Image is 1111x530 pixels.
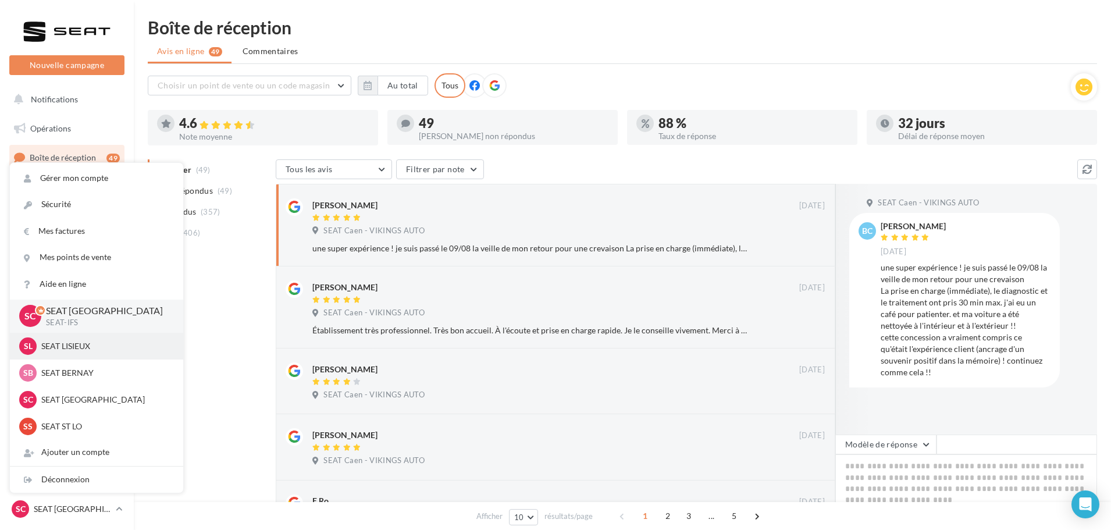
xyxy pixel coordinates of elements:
[881,247,906,257] span: [DATE]
[41,367,169,379] p: SEAT BERNAY
[23,367,33,379] span: SB
[9,498,124,520] a: SC SEAT [GEOGRAPHIC_DATA]
[799,431,825,441] span: [DATE]
[7,233,127,257] a: Contacts
[799,365,825,375] span: [DATE]
[419,117,608,130] div: 49
[148,19,1097,36] div: Boîte de réception
[16,503,26,515] span: SC
[10,439,183,465] div: Ajouter un compte
[243,45,298,57] span: Commentaires
[9,55,124,75] button: Nouvelle campagne
[30,152,96,162] span: Boîte de réception
[323,390,425,400] span: SEAT Caen - VIKINGS AUTO
[835,435,936,454] button: Modèle de réponse
[10,271,183,297] a: Aide en ligne
[544,511,593,522] span: résultats/page
[636,507,654,525] span: 1
[323,308,425,318] span: SEAT Caen - VIKINGS AUTO
[7,262,127,286] a: Médiathèque
[106,154,120,163] div: 49
[276,159,392,179] button: Tous les avis
[46,318,165,328] p: SEAT-IFS
[148,76,351,95] button: Choisir un point de vente ou un code magasin
[23,421,33,432] span: SS
[7,175,127,200] a: Visibilité en ligne
[23,394,33,405] span: SC
[158,80,330,90] span: Choisir un point de vente ou un code magasin
[898,132,1088,140] div: Délai de réponse moyen
[509,509,539,525] button: 10
[799,283,825,293] span: [DATE]
[358,76,428,95] button: Au total
[10,244,183,271] a: Mes points de vente
[799,201,825,211] span: [DATE]
[312,364,378,375] div: [PERSON_NAME]
[10,218,183,244] a: Mes factures
[514,513,524,522] span: 10
[41,394,169,405] p: SEAT [GEOGRAPHIC_DATA]
[7,291,127,315] a: Calendrier
[658,117,848,130] div: 88 %
[10,165,183,191] a: Gérer mon compte
[159,185,213,197] span: Non répondus
[218,186,232,195] span: (49)
[702,507,721,525] span: ...
[7,116,127,141] a: Opérations
[10,191,183,218] a: Sécurité
[658,507,677,525] span: 2
[878,198,979,208] span: SEAT Caen - VIKINGS AUTO
[725,507,743,525] span: 5
[201,207,220,216] span: (357)
[286,164,333,174] span: Tous les avis
[312,243,749,254] div: une super expérience ! je suis passé le 09/08 la veille de mon retour pour une crevaison La prise...
[312,495,329,507] div: E Ro
[881,262,1051,378] div: une super expérience ! je suis passé le 09/08 la veille de mon retour pour une crevaison La prise...
[24,310,36,323] span: SC
[898,117,1088,130] div: 32 jours
[34,503,111,515] p: SEAT [GEOGRAPHIC_DATA]
[179,117,369,130] div: 4.6
[7,204,127,229] a: Campagnes
[179,133,369,141] div: Note moyenne
[679,507,698,525] span: 3
[46,304,165,318] p: SEAT [GEOGRAPHIC_DATA]
[31,94,78,104] span: Notifications
[7,358,127,393] a: Campagnes DataOnDemand
[7,319,127,354] a: PLV et print personnalisable
[396,159,484,179] button: Filtrer par note
[323,226,425,236] span: SEAT Caen - VIKINGS AUTO
[7,145,127,170] a: Boîte de réception49
[181,228,201,237] span: (406)
[312,429,378,441] div: [PERSON_NAME]
[323,456,425,466] span: SEAT Caen - VIKINGS AUTO
[10,467,183,493] div: Déconnexion
[312,325,749,336] div: Établissement très professionnel. Très bon accueil. À l'écoute et prise en charge rapide. Je le c...
[30,123,71,133] span: Opérations
[378,76,428,95] button: Au total
[658,132,848,140] div: Taux de réponse
[24,340,33,352] span: SL
[312,282,378,293] div: [PERSON_NAME]
[7,87,122,112] button: Notifications
[881,222,946,230] div: [PERSON_NAME]
[862,225,873,237] span: bc
[476,511,503,522] span: Afficher
[41,421,169,432] p: SEAT ST LO
[419,132,608,140] div: [PERSON_NAME] non répondus
[41,340,169,352] p: SEAT LISIEUX
[1071,490,1099,518] div: Open Intercom Messenger
[799,497,825,507] span: [DATE]
[435,73,465,98] div: Tous
[312,200,378,211] div: [PERSON_NAME]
